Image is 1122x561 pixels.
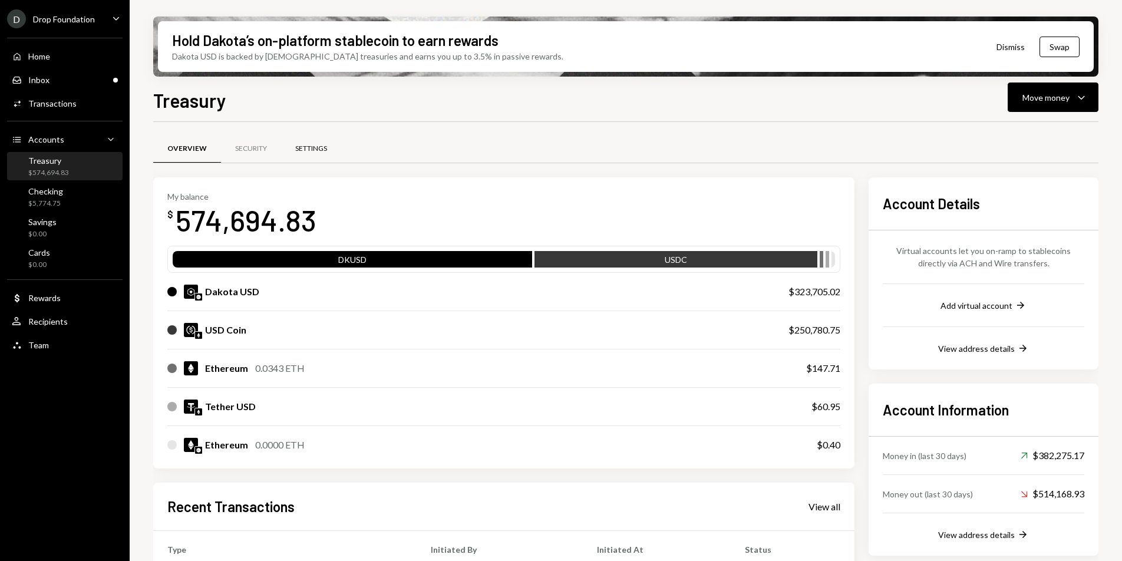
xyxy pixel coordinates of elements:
[806,361,840,375] div: $147.71
[28,168,69,178] div: $574,694.83
[938,530,1015,540] div: View address details
[28,75,49,85] div: Inbox
[172,50,563,62] div: Dakota USD is backed by [DEMOGRAPHIC_DATA] treasuries and earns you up to 3.5% in passive rewards.
[295,144,327,154] div: Settings
[28,217,57,227] div: Savings
[176,202,316,239] div: 574,694.83
[1022,91,1070,104] div: Move money
[235,144,267,154] div: Security
[788,323,840,337] div: $250,780.75
[7,152,123,180] a: Treasury$574,694.83
[281,134,341,164] a: Settings
[205,438,248,452] div: Ethereum
[28,340,49,350] div: Team
[195,293,202,301] img: base-mainnet
[883,400,1084,420] h2: Account Information
[1021,487,1084,501] div: $514,168.93
[255,438,305,452] div: 0.0000 ETH
[7,287,123,308] a: Rewards
[28,134,64,144] div: Accounts
[28,247,50,258] div: Cards
[172,31,499,50] div: Hold Dakota’s on-platform stablecoin to earn rewards
[817,438,840,452] div: $0.40
[938,342,1029,355] button: View address details
[184,438,198,452] img: ETH
[28,51,50,61] div: Home
[7,69,123,90] a: Inbox
[7,311,123,332] a: Recipients
[205,285,259,299] div: Dakota USD
[938,344,1015,354] div: View address details
[195,332,202,339] img: ethereum-mainnet
[7,183,123,211] a: Checking$5,774.75
[883,245,1084,269] div: Virtual accounts let you on-ramp to stablecoins directly via ACH and Wire transfers.
[808,501,840,513] div: View all
[167,209,173,220] div: $
[167,192,316,202] div: My balance
[184,400,198,414] img: USDT
[255,361,305,375] div: 0.0343 ETH
[7,213,123,242] a: Savings$0.00
[195,447,202,454] img: base-mainnet
[28,199,63,209] div: $5,774.75
[205,323,246,337] div: USD Coin
[167,144,207,154] div: Overview
[940,299,1027,312] button: Add virtual account
[173,253,532,270] div: DKUSD
[195,408,202,415] img: ethereum-mainnet
[534,253,817,270] div: USDC
[7,128,123,150] a: Accounts
[153,134,221,164] a: Overview
[184,285,198,299] img: DKUSD
[7,9,26,28] div: D
[184,323,198,337] img: USDC
[982,33,1039,61] button: Dismiss
[221,134,281,164] a: Security
[940,301,1012,311] div: Add virtual account
[883,194,1084,213] h2: Account Details
[184,361,198,375] img: ETH
[788,285,840,299] div: $323,705.02
[167,497,295,516] h2: Recent Transactions
[153,88,226,112] h1: Treasury
[28,98,77,108] div: Transactions
[7,93,123,114] a: Transactions
[28,229,57,239] div: $0.00
[808,500,840,513] a: View all
[1039,37,1080,57] button: Swap
[7,334,123,355] a: Team
[205,400,256,414] div: Tether USD
[1021,448,1084,463] div: $382,275.17
[33,14,95,24] div: Drop Foundation
[7,45,123,67] a: Home
[28,186,63,196] div: Checking
[28,293,61,303] div: Rewards
[1008,82,1098,112] button: Move money
[28,316,68,326] div: Recipients
[28,260,50,270] div: $0.00
[883,450,966,462] div: Money in (last 30 days)
[205,361,248,375] div: Ethereum
[811,400,840,414] div: $60.95
[28,156,69,166] div: Treasury
[938,529,1029,542] button: View address details
[7,244,123,272] a: Cards$0.00
[883,488,973,500] div: Money out (last 30 days)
